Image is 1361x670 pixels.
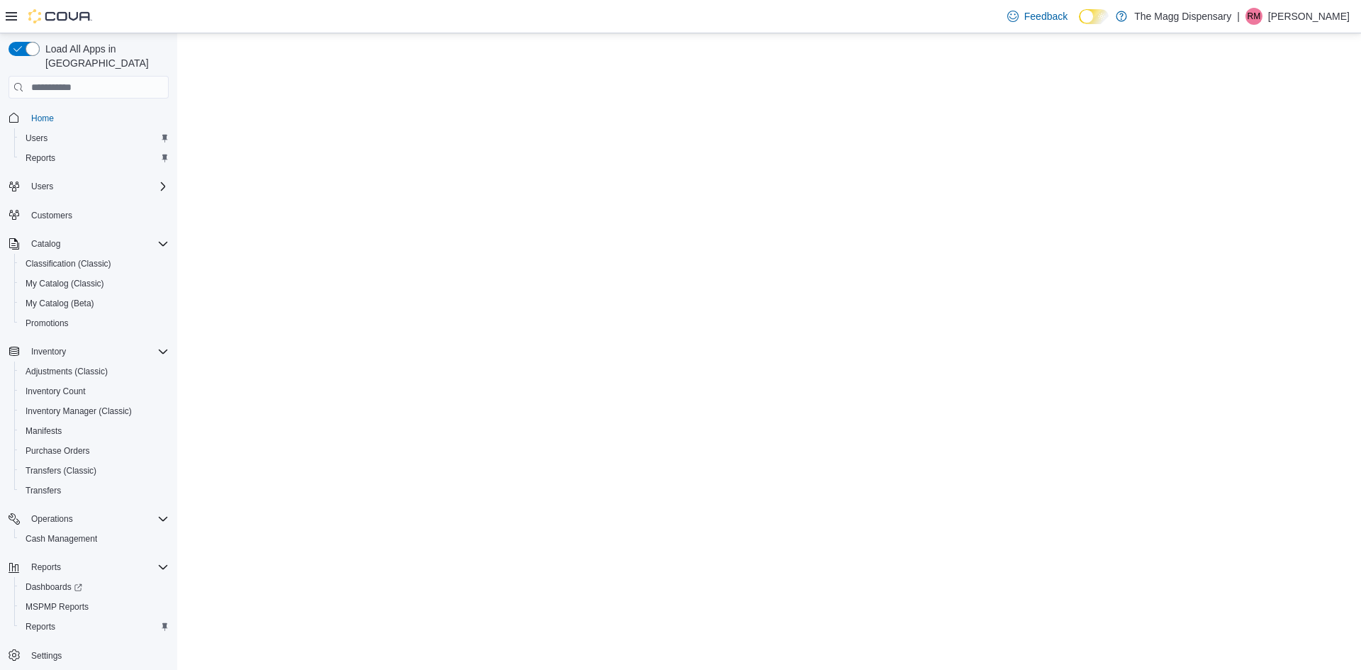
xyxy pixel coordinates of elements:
[3,205,174,225] button: Customers
[1079,9,1109,24] input: Dark Mode
[26,559,169,576] span: Reports
[20,403,169,420] span: Inventory Manager (Classic)
[14,274,174,294] button: My Catalog (Classic)
[26,510,169,527] span: Operations
[26,178,59,195] button: Users
[3,645,174,666] button: Settings
[20,295,100,312] a: My Catalog (Beta)
[1002,2,1073,30] a: Feedback
[31,210,72,221] span: Customers
[31,113,54,124] span: Home
[1237,8,1240,25] p: |
[26,207,78,224] a: Customers
[20,423,169,440] span: Manifests
[26,343,169,360] span: Inventory
[3,234,174,254] button: Catalog
[26,647,67,664] a: Settings
[20,423,67,440] a: Manifests
[20,255,169,272] span: Classification (Classic)
[20,442,96,459] a: Purchase Orders
[14,441,174,461] button: Purchase Orders
[26,647,169,664] span: Settings
[26,601,89,613] span: MSPMP Reports
[3,107,174,128] button: Home
[26,343,72,360] button: Inventory
[14,617,174,637] button: Reports
[3,557,174,577] button: Reports
[26,108,169,126] span: Home
[1134,8,1231,25] p: The Magg Dispensary
[14,421,174,441] button: Manifests
[26,318,69,329] span: Promotions
[14,254,174,274] button: Classification (Classic)
[26,621,55,632] span: Reports
[20,363,169,380] span: Adjustments (Classic)
[26,298,94,309] span: My Catalog (Beta)
[26,465,96,476] span: Transfers (Classic)
[31,238,60,250] span: Catalog
[14,148,174,168] button: Reports
[14,597,174,617] button: MSPMP Reports
[26,235,169,252] span: Catalog
[20,403,138,420] a: Inventory Manager (Classic)
[31,562,61,573] span: Reports
[26,152,55,164] span: Reports
[26,133,47,144] span: Users
[3,509,174,529] button: Operations
[20,363,113,380] a: Adjustments (Classic)
[20,579,88,596] a: Dashboards
[20,579,169,596] span: Dashboards
[3,342,174,362] button: Inventory
[20,383,169,400] span: Inventory Count
[20,482,67,499] a: Transfers
[26,178,169,195] span: Users
[31,181,53,192] span: Users
[26,406,132,417] span: Inventory Manager (Classic)
[14,529,174,549] button: Cash Management
[26,559,67,576] button: Reports
[14,577,174,597] a: Dashboards
[14,461,174,481] button: Transfers (Classic)
[20,462,102,479] a: Transfers (Classic)
[20,482,169,499] span: Transfers
[1024,9,1068,23] span: Feedback
[26,110,60,127] a: Home
[26,258,111,269] span: Classification (Classic)
[20,442,169,459] span: Purchase Orders
[26,581,82,593] span: Dashboards
[3,177,174,196] button: Users
[14,128,174,148] button: Users
[26,510,79,527] button: Operations
[26,533,97,545] span: Cash Management
[26,425,62,437] span: Manifests
[20,150,61,167] a: Reports
[14,362,174,381] button: Adjustments (Classic)
[20,275,110,292] a: My Catalog (Classic)
[20,598,169,615] span: MSPMP Reports
[14,381,174,401] button: Inventory Count
[14,481,174,501] button: Transfers
[20,383,91,400] a: Inventory Count
[20,530,169,547] span: Cash Management
[20,462,169,479] span: Transfers (Classic)
[1245,8,1262,25] div: Rebecca Mays
[20,295,169,312] span: My Catalog (Beta)
[14,401,174,421] button: Inventory Manager (Classic)
[20,315,169,332] span: Promotions
[14,313,174,333] button: Promotions
[14,294,174,313] button: My Catalog (Beta)
[26,366,108,377] span: Adjustments (Classic)
[1268,8,1350,25] p: [PERSON_NAME]
[20,618,61,635] a: Reports
[26,206,169,224] span: Customers
[26,235,66,252] button: Catalog
[1248,8,1261,25] span: RM
[26,278,104,289] span: My Catalog (Classic)
[26,386,86,397] span: Inventory Count
[20,130,53,147] a: Users
[31,513,73,525] span: Operations
[40,42,169,70] span: Load All Apps in [GEOGRAPHIC_DATA]
[28,9,92,23] img: Cova
[31,650,62,661] span: Settings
